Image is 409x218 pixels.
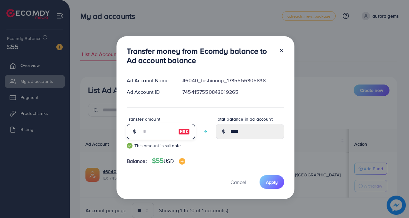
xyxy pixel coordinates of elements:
span: Cancel [230,179,246,186]
span: USD [164,157,173,165]
label: Transfer amount [127,116,160,122]
button: Cancel [222,175,254,189]
div: 7454157550843019265 [177,88,289,96]
img: image [178,128,190,135]
img: image [179,158,185,165]
small: This amount is suitable [127,142,195,149]
div: Ad Account Name [122,77,178,84]
img: guide [127,143,132,149]
h4: $55 [152,157,185,165]
label: Total balance in ad account [216,116,273,122]
div: 46040_fashionup_1735556305838 [177,77,289,84]
div: Ad Account ID [122,88,178,96]
h3: Transfer money from Ecomdy balance to Ad account balance [127,46,274,65]
span: Apply [266,179,278,185]
button: Apply [260,175,284,189]
span: Balance: [127,157,147,165]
